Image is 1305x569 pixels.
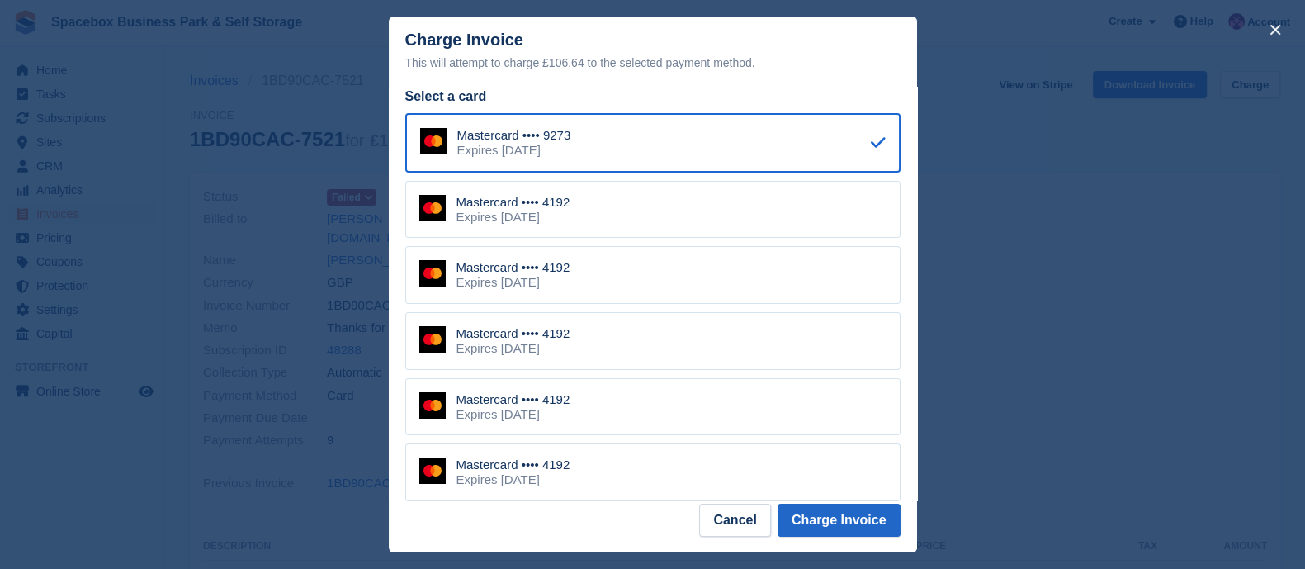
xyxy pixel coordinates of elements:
div: Mastercard •••• 4192 [456,326,570,341]
img: Mastercard Logo [419,392,446,419]
div: Select a card [405,87,901,107]
img: Mastercard Logo [419,260,446,287]
div: Mastercard •••• 4192 [456,392,570,407]
img: Mastercard Logo [420,128,447,154]
img: Mastercard Logo [419,458,446,484]
div: Mastercard •••• 4192 [456,195,570,210]
button: Charge Invoice [778,504,901,537]
button: Cancel [699,504,770,537]
div: Expires [DATE] [457,143,571,158]
button: close [1262,17,1288,43]
img: Mastercard Logo [419,195,446,221]
div: Charge Invoice [405,31,901,73]
div: Mastercard •••• 4192 [456,260,570,275]
div: Expires [DATE] [456,341,570,356]
div: Mastercard •••• 4192 [456,458,570,472]
div: Mastercard •••• 9273 [457,128,571,143]
div: Expires [DATE] [456,275,570,290]
div: Expires [DATE] [456,472,570,487]
div: Expires [DATE] [456,407,570,422]
img: Mastercard Logo [419,326,446,353]
div: This will attempt to charge £106.64 to the selected payment method. [405,53,901,73]
div: Expires [DATE] [456,210,570,225]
